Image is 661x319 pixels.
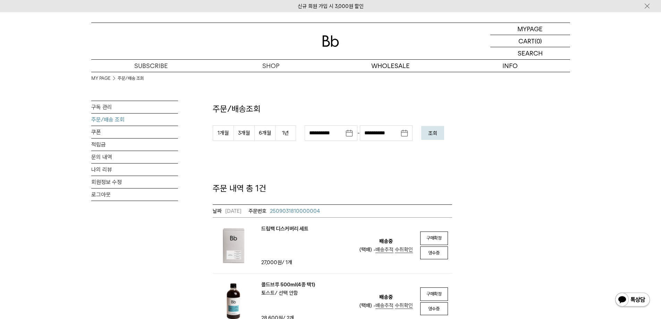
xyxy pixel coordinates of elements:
img: 로고 [322,35,339,47]
p: WHOLESALE [331,60,450,72]
div: (택배) - [359,301,413,310]
p: INFO [450,60,570,72]
p: MYPAGE [517,23,543,35]
a: 구매확정 [420,287,448,301]
button: 1년 [275,125,296,141]
a: 영수증 [420,302,448,316]
a: 적립금 [91,138,178,151]
strong: 27,000원 [261,259,282,266]
span: 영수증 [428,306,440,311]
em: 배송중 [379,237,393,245]
span: 영수증 [428,250,440,255]
p: CART [518,35,535,47]
span: 구매확정 [426,291,442,296]
div: - [305,125,413,141]
a: 콜드브루 500ml(4종 택1) [261,280,315,289]
a: 배송추적 [375,246,393,253]
a: 나의 리뷰 [91,163,178,176]
em: [DATE] [213,207,241,215]
a: 수취확인 [395,246,413,253]
a: SHOP [211,60,331,72]
span: 토스트 [261,290,277,296]
a: 신규 회원 가입 시 3,000원 할인 [298,3,364,9]
button: 3개월 [234,125,254,141]
span: 선택 안함 [279,290,298,296]
span: 2509031810000004 [270,208,320,214]
a: 드립백 디스커버리 세트 [261,225,308,233]
a: 쿠폰 [91,126,178,138]
a: 회원정보 수정 [91,176,178,188]
a: 배송추적 [375,302,393,309]
a: 주문/배송 조회 [118,75,144,82]
a: MYPAGE [490,23,570,35]
a: CART (0) [490,35,570,47]
a: SUBSCRIBE [91,60,211,72]
a: 수취확인 [395,302,413,309]
button: 1개월 [213,125,234,141]
span: 구매확정 [426,235,442,241]
a: 2509031810000004 [248,207,320,215]
a: 영수증 [420,246,448,260]
em: 조회 [428,130,437,136]
p: (0) [535,35,542,47]
img: 카카오톡 채널 1:1 채팅 버튼 [615,292,651,309]
a: 로그아웃 [91,188,178,201]
p: SEARCH [518,47,543,59]
img: 드립백 디스커버리 세트 [213,225,254,266]
button: 6개월 [254,125,275,141]
div: (택배) - [359,245,413,254]
p: 주문/배송조회 [213,103,452,115]
p: 주문 내역 총 1건 [213,183,452,194]
td: / 1개 [261,258,320,267]
button: 조회 [421,126,444,140]
a: 구매확정 [420,232,448,245]
a: 주문/배송 조회 [91,114,178,126]
a: 구독 관리 [91,101,178,113]
a: MY PAGE [91,75,111,82]
em: 배송중 [379,293,393,301]
a: 문의 내역 [91,151,178,163]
